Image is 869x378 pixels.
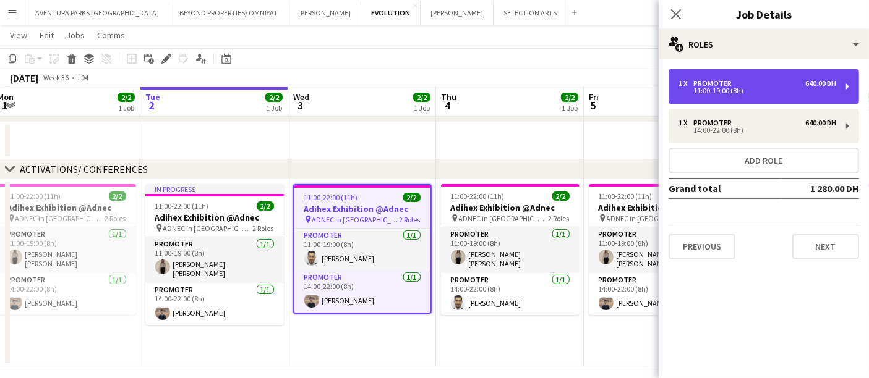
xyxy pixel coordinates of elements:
[561,93,578,102] span: 2/2
[293,184,432,314] app-job-card: 11:00-22:00 (11h)2/2Adihex Exhibition @Adnec ADNEC in [GEOGRAPHIC_DATA]2 RolesPromoter1/111:00-19...
[145,184,284,194] div: In progress
[403,193,421,202] span: 2/2
[599,191,653,201] span: 11:00-22:00 (11h)
[494,1,567,25] button: SELECTION ARTS
[421,1,494,25] button: [PERSON_NAME]
[41,73,72,82] span: Week 36
[97,30,125,41] span: Comms
[145,184,284,325] app-job-card: In progress11:00-22:00 (11h)2/2Adihex Exhibition @Adnec ADNEC in [GEOGRAPHIC_DATA]2 RolesPromoter...
[669,178,781,198] td: Grand total
[679,127,836,133] div: 14:00-22:00 (8h)
[5,27,32,43] a: View
[441,202,580,213] h3: Adihex Exhibition @Adnec
[589,202,727,213] h3: Adihex Exhibition @Adnec
[587,98,599,112] span: 5
[439,98,456,112] span: 4
[145,283,284,325] app-card-role: Promoter1/114:00-22:00 (8h)[PERSON_NAME]
[145,91,160,103] span: Tue
[607,214,696,223] span: ADNEC in [GEOGRAPHIC_DATA]
[61,27,90,43] a: Jobs
[400,215,421,224] span: 2 Roles
[781,178,859,198] td: 1 280.00 DH
[145,212,284,223] h3: Adihex Exhibition @Adnec
[459,214,549,223] span: ADNEC in [GEOGRAPHIC_DATA]
[10,30,27,41] span: View
[294,271,430,313] app-card-role: Promoter1/114:00-22:00 (8h)[PERSON_NAME]
[679,79,693,88] div: 1 x
[549,214,570,223] span: 2 Roles
[659,6,869,22] h3: Job Details
[155,201,209,211] span: 11:00-22:00 (11h)
[805,119,836,127] div: 640.00 DH
[294,203,430,214] h3: Adihex Exhibition @Adnec
[118,103,134,112] div: 1 Job
[304,193,358,202] span: 11:00-22:00 (11h)
[589,184,727,315] app-job-card: 11:00-22:00 (11h)2/2Adihex Exhibition @Adnec ADNEC in [GEOGRAPHIC_DATA]2 RolesPromoter1/111:00-19...
[118,93,135,102] span: 2/2
[266,103,282,112] div: 1 Job
[589,91,599,103] span: Fri
[77,73,88,82] div: +04
[25,1,169,25] button: AVENTURA PARKS [GEOGRAPHIC_DATA]
[414,103,430,112] div: 1 Job
[805,79,836,88] div: 640.00 DH
[312,215,400,224] span: ADNEC in [GEOGRAPHIC_DATA]
[7,191,61,201] span: 11:00-22:00 (11h)
[693,119,737,127] div: Promoter
[40,30,54,41] span: Edit
[792,234,859,259] button: Next
[163,224,253,233] span: ADNEC in [GEOGRAPHIC_DATA]
[288,1,361,25] button: [PERSON_NAME]
[552,191,570,201] span: 2/2
[293,91,309,103] span: Wed
[10,72,38,84] div: [DATE]
[441,184,580,315] app-job-card: 11:00-22:00 (11h)2/2Adihex Exhibition @Adnec ADNEC in [GEOGRAPHIC_DATA]2 RolesPromoter1/111:00-19...
[92,27,130,43] a: Comms
[145,237,284,283] app-card-role: Promoter1/111:00-19:00 (8h)[PERSON_NAME] [PERSON_NAME]
[35,27,59,43] a: Edit
[679,119,693,127] div: 1 x
[105,214,126,223] span: 2 Roles
[265,93,283,102] span: 2/2
[589,227,727,273] app-card-role: Promoter1/111:00-19:00 (8h)[PERSON_NAME] [PERSON_NAME]
[413,93,430,102] span: 2/2
[441,273,580,315] app-card-role: Promoter1/114:00-22:00 (8h)[PERSON_NAME]
[257,201,274,211] span: 2/2
[669,234,735,259] button: Previous
[451,191,505,201] span: 11:00-22:00 (11h)
[659,30,869,59] div: Roles
[143,98,160,112] span: 2
[294,229,430,271] app-card-role: Promoter1/111:00-19:00 (8h)[PERSON_NAME]
[253,224,274,233] span: 2 Roles
[291,98,309,112] span: 3
[20,163,148,175] div: ACTIVATIONS/ CONFERENCES
[15,214,105,223] span: ADNEC in [GEOGRAPHIC_DATA]
[361,1,421,25] button: EVOLUTION
[589,273,727,315] app-card-role: Promoter1/114:00-22:00 (8h)[PERSON_NAME]
[679,88,836,94] div: 11:00-19:00 (8h)
[562,103,578,112] div: 1 Job
[109,191,126,201] span: 2/2
[669,148,859,173] button: Add role
[169,1,288,25] button: BEYOND PROPERTIES/ OMNIYAT
[66,30,85,41] span: Jobs
[441,91,456,103] span: Thu
[693,79,737,88] div: Promoter
[441,227,580,273] app-card-role: Promoter1/111:00-19:00 (8h)[PERSON_NAME] [PERSON_NAME]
